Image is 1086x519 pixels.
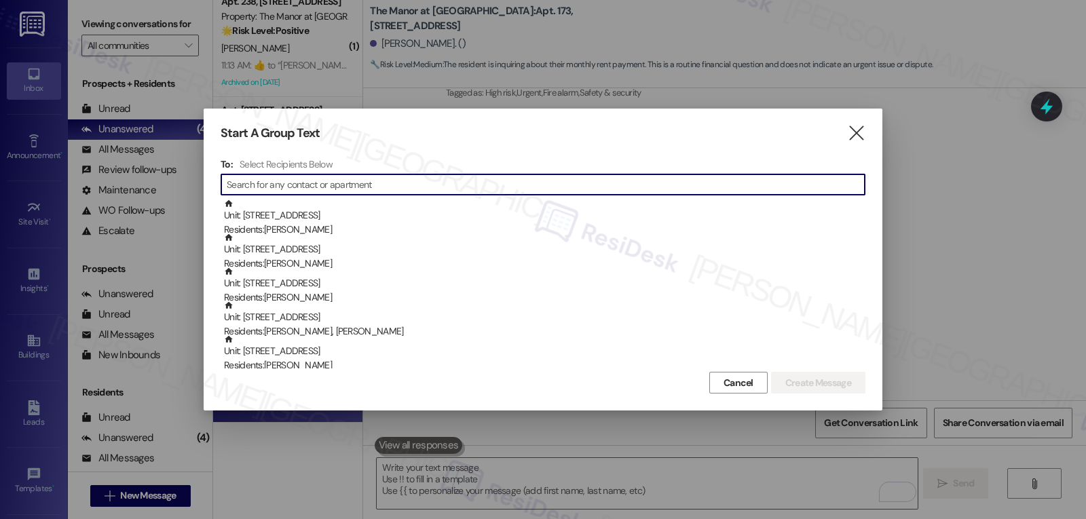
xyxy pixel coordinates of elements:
[224,290,865,305] div: Residents: [PERSON_NAME]
[221,126,320,141] h3: Start A Group Text
[221,158,233,170] h3: To:
[221,334,865,368] div: Unit: [STREET_ADDRESS]Residents:[PERSON_NAME]
[227,175,865,194] input: Search for any contact or apartment
[224,256,865,271] div: Residents: [PERSON_NAME]
[221,301,865,334] div: Unit: [STREET_ADDRESS]Residents:[PERSON_NAME], [PERSON_NAME]
[221,233,865,267] div: Unit: [STREET_ADDRESS]Residents:[PERSON_NAME]
[224,334,865,373] div: Unit: [STREET_ADDRESS]
[771,372,865,393] button: Create Message
[224,223,865,237] div: Residents: [PERSON_NAME]
[224,233,865,271] div: Unit: [STREET_ADDRESS]
[785,376,851,390] span: Create Message
[847,126,865,140] i: 
[221,267,865,301] div: Unit: [STREET_ADDRESS]Residents:[PERSON_NAME]
[724,376,753,390] span: Cancel
[224,358,865,372] div: Residents: [PERSON_NAME]
[221,199,865,233] div: Unit: [STREET_ADDRESS]Residents:[PERSON_NAME]
[224,301,865,339] div: Unit: [STREET_ADDRESS]
[224,199,865,237] div: Unit: [STREET_ADDRESS]
[240,158,333,170] h4: Select Recipients Below
[224,324,865,339] div: Residents: [PERSON_NAME], [PERSON_NAME]
[224,267,865,305] div: Unit: [STREET_ADDRESS]
[709,372,768,393] button: Cancel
